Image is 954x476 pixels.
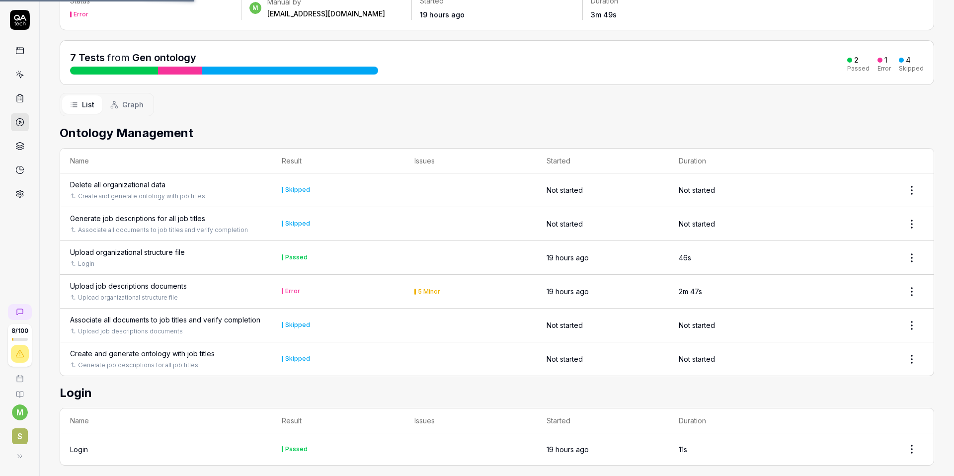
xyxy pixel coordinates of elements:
a: Upload job descriptions documents [70,281,187,291]
span: 8 / 100 [11,328,28,334]
h2: Login [60,384,934,402]
a: Associate all documents to job titles and verify completion [70,315,260,325]
a: Gen ontology [132,52,196,64]
div: Skipped [285,356,310,362]
span: Graph [122,99,144,110]
td: Not started [537,207,669,241]
a: Generate job descriptions for all job titles [78,361,198,370]
button: m [12,404,28,420]
td: Not started [669,173,801,207]
td: Not started [537,342,669,376]
time: 46s [679,253,691,262]
a: Generate job descriptions for all job titles [70,213,205,224]
a: Upload organizational structure file [70,247,185,257]
th: Issues [404,408,537,433]
div: Error [877,66,891,72]
div: 2 [854,56,859,65]
div: 4 [906,56,911,65]
a: Documentation [4,383,35,398]
div: Skipped [285,187,310,193]
th: Name [60,408,272,433]
div: Skipped [285,322,310,328]
td: Not started [537,309,669,342]
div: Skipped [285,221,310,227]
div: Error [285,288,300,294]
div: Skipped [899,66,924,72]
div: Passed [285,254,308,260]
a: Delete all organizational data [70,179,165,190]
a: Create and generate ontology with job titles [78,192,205,201]
a: Login [70,444,88,455]
time: 19 hours ago [420,10,465,19]
div: 5 Minor [418,289,440,295]
div: Error [74,11,88,17]
div: 1 [884,56,887,65]
time: 2m 47s [679,287,702,296]
span: List [82,99,94,110]
time: 19 hours ago [547,287,589,296]
time: 3m 49s [591,10,617,19]
time: 19 hours ago [547,445,589,454]
th: Started [537,408,669,433]
button: List [62,95,102,114]
td: Not started [669,342,801,376]
th: Name [60,149,272,173]
th: Result [272,149,404,173]
th: Result [272,408,404,433]
a: Upload organizational structure file [78,293,178,302]
button: S [4,420,35,446]
th: Duration [669,408,801,433]
h2: Ontology Management [60,124,934,142]
span: 7 Tests [70,52,105,64]
a: Book a call with us [4,367,35,383]
div: [EMAIL_ADDRESS][DOMAIN_NAME] [267,9,385,19]
td: Not started [669,309,801,342]
th: Started [537,149,669,173]
a: Login [78,259,94,268]
th: Issues [404,149,537,173]
div: Passed [285,446,308,452]
td: Not started [669,207,801,241]
button: Graph [102,95,152,114]
a: Associate all documents to job titles and verify completion [78,226,248,235]
th: Duration [669,149,801,173]
time: 11s [679,445,687,454]
a: Create and generate ontology with job titles [70,348,215,359]
span: from [107,52,130,64]
div: Passed [847,66,870,72]
td: Not started [537,173,669,207]
a: Upload job descriptions documents [78,327,183,336]
span: S [12,428,28,444]
a: New conversation [8,304,32,320]
span: m [249,2,261,14]
time: 19 hours ago [547,253,589,262]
